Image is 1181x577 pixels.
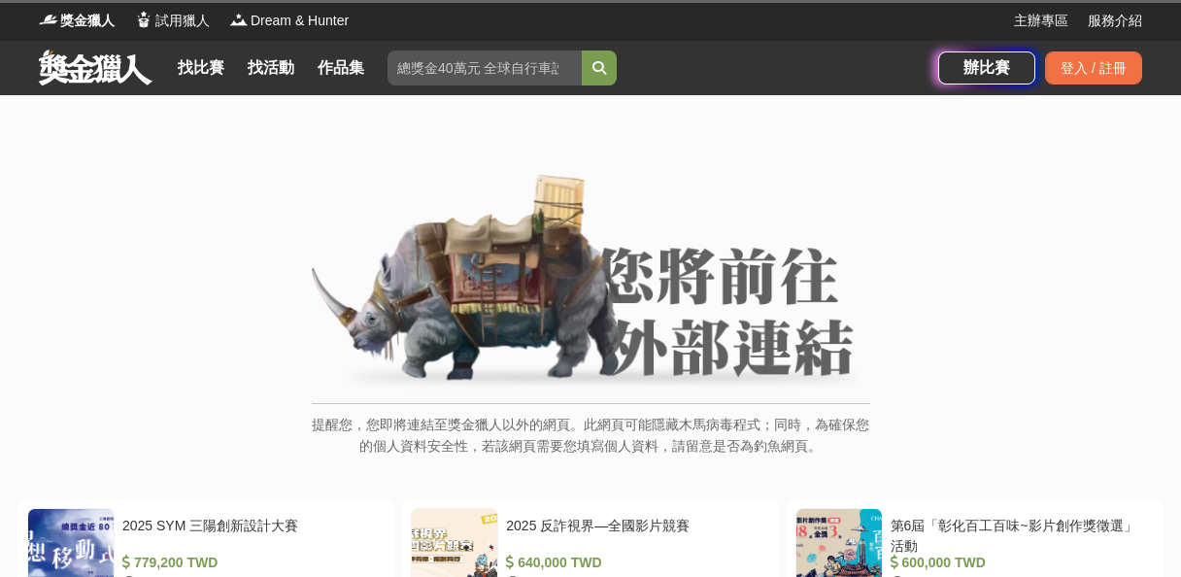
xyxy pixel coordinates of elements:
[938,51,1035,85] a: 辦比賽
[312,414,870,477] p: 提醒您，您即將連結至獎金獵人以外的網頁。此網頁可能隱藏木馬病毒程式；同時，為確保您的個人資料安全性，若該網頁需要您填寫個人資料，請留意是否為釣魚網頁。
[39,11,115,31] a: Logo獎金獵人
[310,54,372,82] a: 作品集
[1088,11,1142,31] a: 服務介紹
[506,516,761,553] div: 2025 反詐視界—全國影片競賽
[122,553,378,573] div: 779,200 TWD
[312,174,870,393] img: External Link Banner
[60,11,115,31] span: 獎金獵人
[155,11,210,31] span: 試用獵人
[891,553,1146,573] div: 600,000 TWD
[134,10,153,29] img: Logo
[891,516,1146,553] div: 第6屆「彰化百工百味~影片創作獎徵選」活動
[229,10,249,29] img: Logo
[1045,51,1142,85] div: 登入 / 註冊
[506,553,761,573] div: 640,000 TWD
[251,11,349,31] span: Dream & Hunter
[170,54,232,82] a: 找比賽
[122,516,378,553] div: 2025 SYM 三陽創新設計大賽
[134,11,210,31] a: Logo試用獵人
[229,11,349,31] a: LogoDream & Hunter
[388,51,582,85] input: 總獎金40萬元 全球自行車設計比賽
[240,54,302,82] a: 找活動
[1014,11,1068,31] a: 主辦專區
[39,10,58,29] img: Logo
